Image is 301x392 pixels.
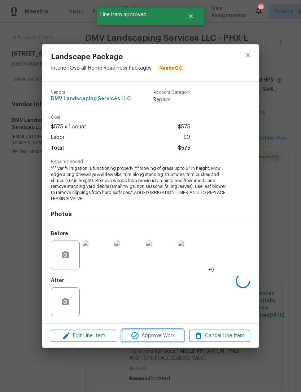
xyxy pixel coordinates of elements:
span: *** verify irrigation is functioning properly ***Mowing of grass up to 6" in height. Mow, edge al... [51,166,230,202]
span: Interior Overall - Home Readiness Packages [51,65,152,70]
button: close [239,47,257,64]
span: Edit Line Item [53,331,114,340]
span: Line item approved [96,7,179,22]
div: 16 [258,4,263,12]
span: Labor [51,132,65,143]
h5: After [51,278,64,283]
span: Cancel Line Item [191,331,248,340]
span: Account Category [153,90,190,95]
span: Total [51,143,64,154]
button: Edit Line Item [51,330,116,342]
button: Cancel Line Item [189,330,250,342]
span: Needs QC [157,65,185,72]
span: $575 [178,143,190,154]
h4: Photos [51,211,250,218]
span: +9 [208,267,214,274]
span: Vendor [51,90,131,95]
h5: Before [51,231,68,236]
span: Approve Work [124,331,181,340]
span: $575 x 1 count [51,122,86,132]
button: Approve Work [122,330,183,342]
span: $575 [178,122,190,132]
span: Cost [51,115,190,120]
span: Landscape Package [51,53,186,61]
span: Repairs needed [51,159,250,164]
span: DMV Landscaping Services LLC [51,96,131,102]
span: Repairs [153,96,190,103]
span: $0 [183,132,190,143]
button: Close [179,9,203,23]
